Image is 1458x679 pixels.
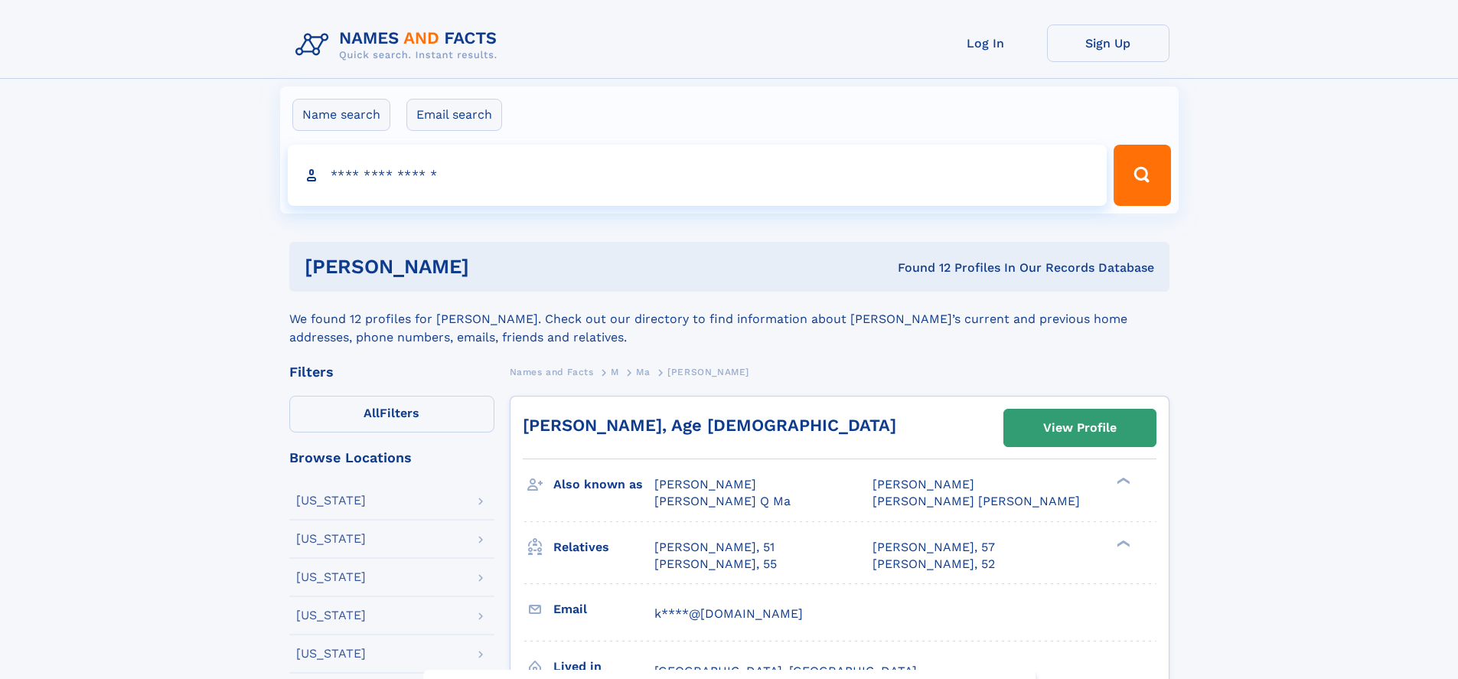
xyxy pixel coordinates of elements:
[289,24,510,66] img: Logo Names and Facts
[654,556,777,573] a: [PERSON_NAME], 55
[288,145,1107,206] input: search input
[406,99,502,131] label: Email search
[667,367,749,377] span: [PERSON_NAME]
[1004,410,1156,446] a: View Profile
[873,494,1080,508] span: [PERSON_NAME] [PERSON_NAME]
[1114,145,1170,206] button: Search Button
[654,494,791,508] span: [PERSON_NAME] Q Ma
[289,451,494,465] div: Browse Locations
[553,534,654,560] h3: Relatives
[289,292,1169,347] div: We found 12 profiles for [PERSON_NAME]. Check out our directory to find information about [PERSON...
[296,533,366,545] div: [US_STATE]
[611,367,619,377] span: M
[636,362,650,381] a: Ma
[873,556,995,573] a: [PERSON_NAME], 52
[289,365,494,379] div: Filters
[1043,410,1117,446] div: View Profile
[1113,476,1131,486] div: ❯
[1047,24,1169,62] a: Sign Up
[636,367,650,377] span: Ma
[873,539,995,556] a: [PERSON_NAME], 57
[683,260,1154,276] div: Found 12 Profiles In Our Records Database
[296,609,366,622] div: [US_STATE]
[611,362,619,381] a: M
[296,648,366,660] div: [US_STATE]
[654,539,775,556] a: [PERSON_NAME], 51
[289,396,494,433] label: Filters
[873,477,974,491] span: [PERSON_NAME]
[292,99,390,131] label: Name search
[305,257,683,276] h1: [PERSON_NAME]
[553,596,654,622] h3: Email
[654,477,756,491] span: [PERSON_NAME]
[1113,538,1131,548] div: ❯
[654,664,917,678] span: [GEOGRAPHIC_DATA], [GEOGRAPHIC_DATA]
[553,472,654,498] h3: Also known as
[523,416,896,435] a: [PERSON_NAME], Age [DEMOGRAPHIC_DATA]
[296,571,366,583] div: [US_STATE]
[510,362,594,381] a: Names and Facts
[364,406,380,420] span: All
[925,24,1047,62] a: Log In
[296,495,366,507] div: [US_STATE]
